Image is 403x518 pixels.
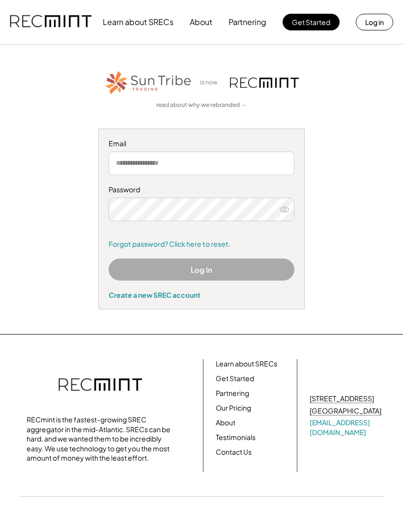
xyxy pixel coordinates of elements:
div: Create a new SREC account [109,290,294,299]
a: Our Pricing [216,403,251,413]
img: STT_Horizontal_Logo%2B-%2BColor.png [104,69,193,96]
a: Partnering [216,388,249,398]
img: recmint-logotype%403x.png [10,5,91,39]
a: Forgot password? Click here to reset. [109,239,294,249]
a: Testimonials [216,433,256,442]
a: About [216,418,235,428]
img: recmint-logotype%403x.png [230,78,299,88]
a: Learn about SRECs [216,359,277,369]
div: Password [109,185,294,195]
button: Log In [109,259,294,281]
button: Partnering [229,12,266,32]
button: Log in [356,14,393,30]
div: Email [109,139,294,149]
a: [EMAIL_ADDRESS][DOMAIN_NAME] [310,418,383,437]
button: Get Started [283,14,340,30]
a: read about why we rebranded → [156,101,247,109]
img: recmint-logotype%403x.png [58,368,142,403]
button: Learn about SRECs [103,12,173,32]
button: About [190,12,212,32]
a: Get Started [216,374,254,384]
a: Contact Us [216,447,252,457]
div: is now [198,78,225,87]
div: RECmint is the fastest-growing SREC aggregator in the mid-Atlantic. SRECs can be hard, and we wan... [27,415,174,463]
